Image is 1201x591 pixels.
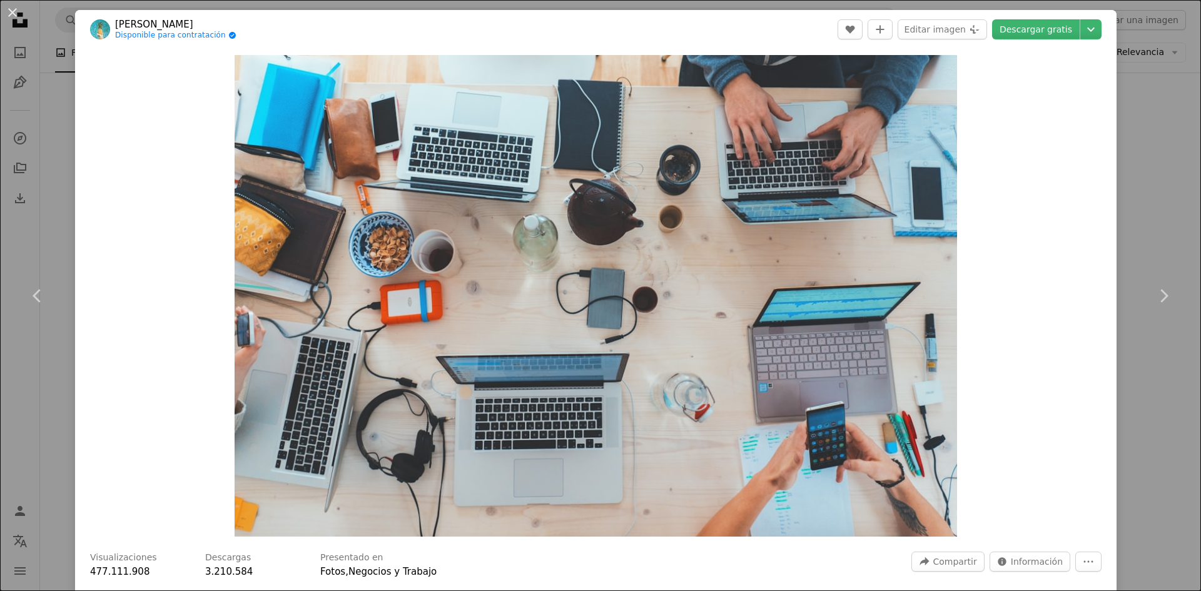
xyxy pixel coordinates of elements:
a: Disponible para contratación [115,31,236,41]
span: 477.111.908 [90,566,149,577]
button: Estadísticas sobre esta imagen [990,552,1070,572]
span: 3.210.584 [205,566,253,577]
a: Negocios y Trabajo [348,566,437,577]
button: Me gusta [838,19,863,39]
a: [PERSON_NAME] [115,18,236,31]
button: Editar imagen [898,19,987,39]
button: Elegir el tamaño de descarga [1080,19,1102,39]
a: Siguiente [1126,236,1201,356]
span: Información [1011,552,1063,571]
button: Compartir esta imagen [911,552,984,572]
button: Ampliar en esta imagen [235,55,957,537]
span: , [345,566,348,577]
h3: Descargas [205,552,251,564]
a: Fotos [320,566,345,577]
h3: Visualizaciones [90,552,157,564]
span: Compartir [933,552,976,571]
h3: Presentado en [320,552,383,564]
img: Ve al perfil de Marvin Meyer [90,19,110,39]
button: Añade a la colección [868,19,893,39]
a: Descargar gratis [992,19,1080,39]
button: Más acciones [1075,552,1102,572]
img: people sitting down near table with assorted laptop computers [235,55,957,537]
